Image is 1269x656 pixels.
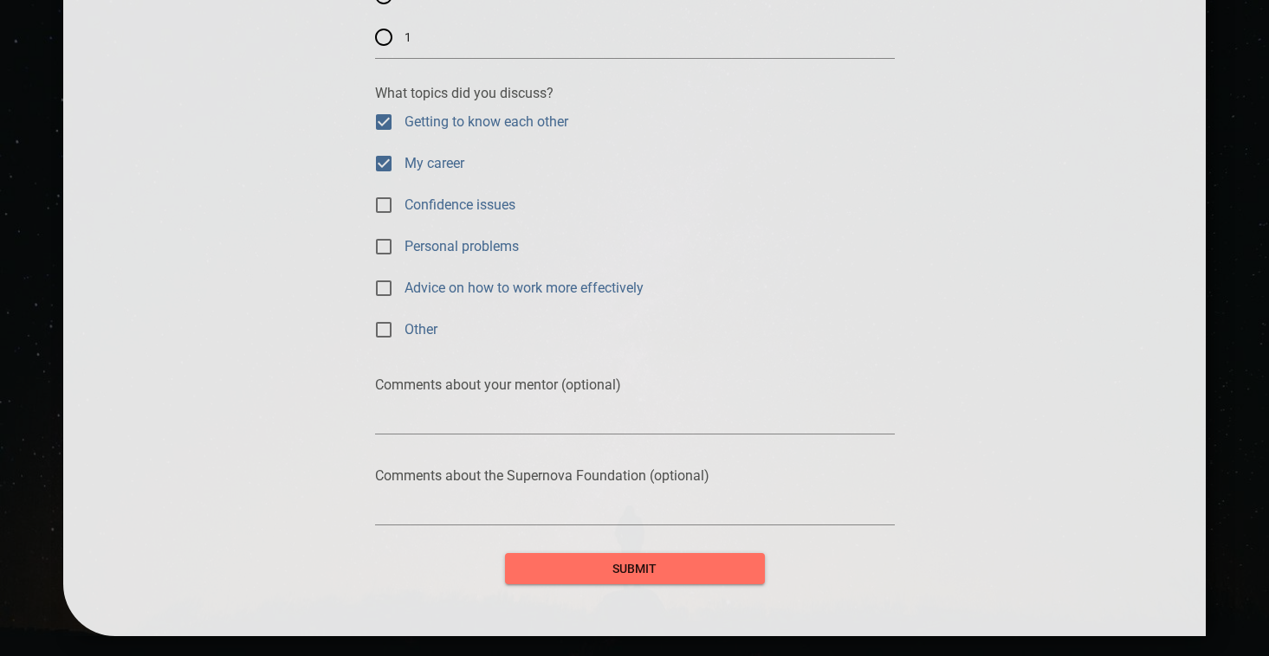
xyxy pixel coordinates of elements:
[405,236,519,256] span: Personal problems
[375,467,895,484] p: Comments about the Supernova Foundation (optional)
[505,553,765,585] button: submit
[405,112,568,132] span: Getting to know each other
[405,29,411,47] span: 1
[405,153,464,173] span: My career
[519,558,751,580] span: submit
[375,85,895,101] p: What topics did you discuss?
[405,278,644,298] span: Advice on how to work more effectively
[405,319,437,339] span: Other
[405,195,515,215] span: Confidence issues
[375,376,895,393] p: Comments about your mentor (optional)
